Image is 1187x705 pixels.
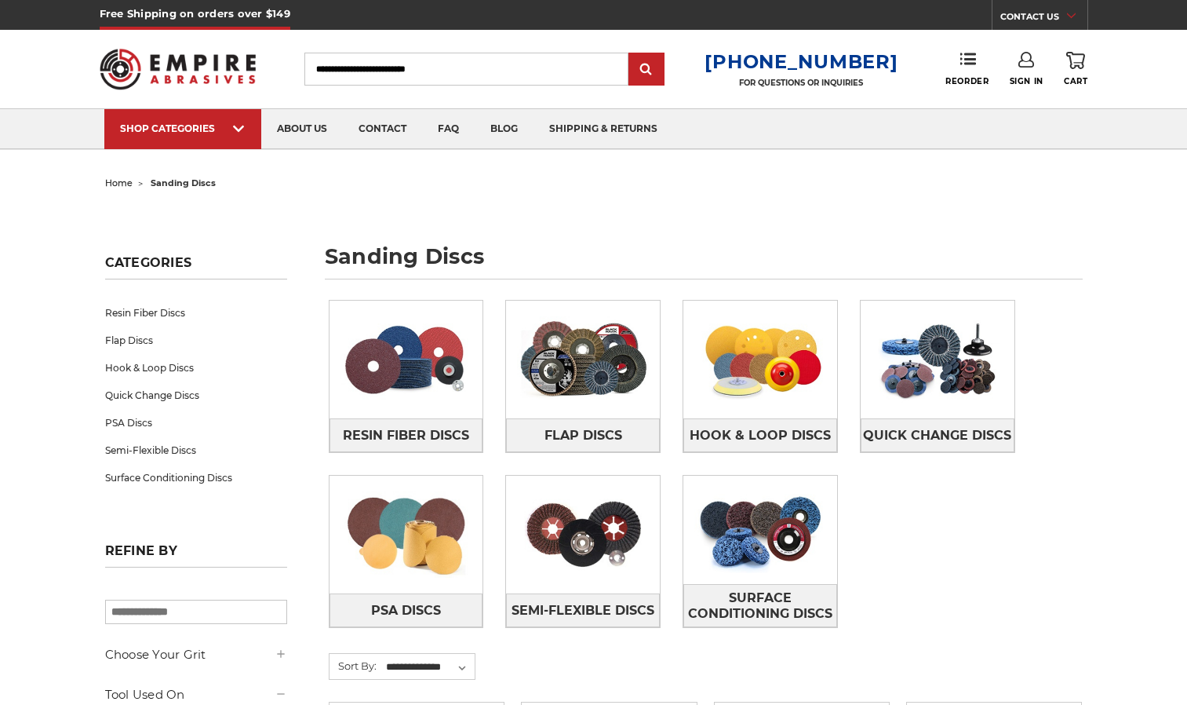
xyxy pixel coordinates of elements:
h5: Categories [105,255,287,279]
a: Surface Conditioning Discs [105,464,287,491]
a: Hook & Loop Discs [683,418,837,452]
span: sanding discs [151,177,216,188]
img: Resin Fiber Discs [330,305,483,414]
span: Hook & Loop Discs [690,422,831,449]
span: Surface Conditioning Discs [684,585,836,627]
span: Quick Change Discs [863,422,1011,449]
a: PSA Discs [105,409,287,437]
a: Semi-Flexible Discs [105,437,287,464]
a: Flap Discs [506,418,660,452]
h5: Refine by [105,543,287,568]
a: blog [475,109,533,149]
img: Hook & Loop Discs [683,305,837,414]
img: Quick Change Discs [861,305,1014,414]
label: Sort By: [330,654,377,678]
span: Sign In [1010,76,1043,86]
a: faq [422,109,475,149]
a: Hook & Loop Discs [105,354,287,382]
img: Empire Abrasives [100,38,257,100]
a: Surface Conditioning Discs [683,584,837,627]
span: Flap Discs [544,422,622,449]
h1: sanding discs [325,246,1083,279]
a: Reorder [945,52,989,86]
a: Quick Change Discs [861,418,1014,452]
a: Semi-Flexible Discs [506,594,660,627]
a: Quick Change Discs [105,382,287,409]
img: Surface Conditioning Discs [683,476,837,584]
input: Submit [631,54,662,86]
h5: Tool Used On [105,685,287,704]
select: Sort By: [384,656,475,679]
a: contact [343,109,422,149]
a: Resin Fiber Discs [330,418,483,452]
div: SHOP CATEGORIES [120,122,246,134]
p: FOR QUESTIONS OR INQUIRIES [705,78,898,88]
a: about us [261,109,343,149]
span: PSA Discs [371,597,441,624]
span: Resin Fiber Discs [343,422,469,449]
img: Semi-Flexible Discs [506,480,660,589]
h5: Choose Your Grit [105,645,287,664]
a: Resin Fiber Discs [105,299,287,327]
span: Cart [1064,76,1087,86]
a: shipping & returns [533,109,673,149]
a: Cart [1064,52,1087,86]
span: Semi-Flexible Discs [512,597,654,624]
a: Flap Discs [105,327,287,354]
a: PSA Discs [330,594,483,627]
a: home [105,177,133,188]
img: Flap Discs [506,305,660,414]
img: PSA Discs [330,480,483,589]
a: [PHONE_NUMBER] [705,50,898,73]
a: CONTACT US [1000,8,1087,30]
span: Reorder [945,76,989,86]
